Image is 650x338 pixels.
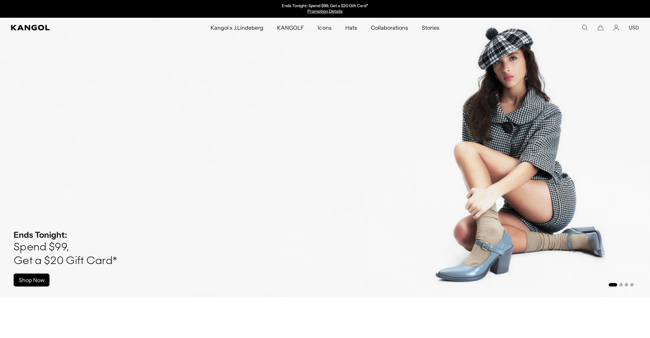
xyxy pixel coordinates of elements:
[609,283,617,286] button: Go to slide 1
[282,3,368,9] p: Ends Tonight: Spend $99, Get a $20 Gift Card*
[582,25,588,31] summary: Search here
[204,18,271,38] a: Kangol x J.Lindeberg
[613,25,619,31] a: Account
[211,18,264,38] span: Kangol x J.Lindeberg
[318,18,331,38] span: Icons
[14,254,117,268] h4: Get a $20 Gift Card*
[14,274,49,286] a: Shop Now
[619,283,623,286] button: Go to slide 2
[270,18,311,38] a: KANGOLF
[311,18,338,38] a: Icons
[364,18,415,38] a: Collaborations
[14,241,117,254] h4: Spend $99,
[277,18,304,38] span: KANGOLF
[371,18,408,38] span: Collaborations
[255,3,395,14] div: 1 of 2
[338,18,364,38] a: Hats
[307,9,342,14] a: Promotion Details
[255,3,395,14] div: Announcement
[14,230,67,240] strong: Ends Tonight:
[629,25,639,31] button: USD
[415,18,446,38] a: Stories
[255,3,395,14] slideshow-component: Announcement bar
[11,25,139,30] a: Kangol
[630,283,634,286] button: Go to slide 4
[625,283,628,286] button: Go to slide 3
[422,18,439,38] span: Stories
[597,25,604,31] button: Cart
[608,282,634,287] ul: Select a slide to show
[345,18,357,38] span: Hats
